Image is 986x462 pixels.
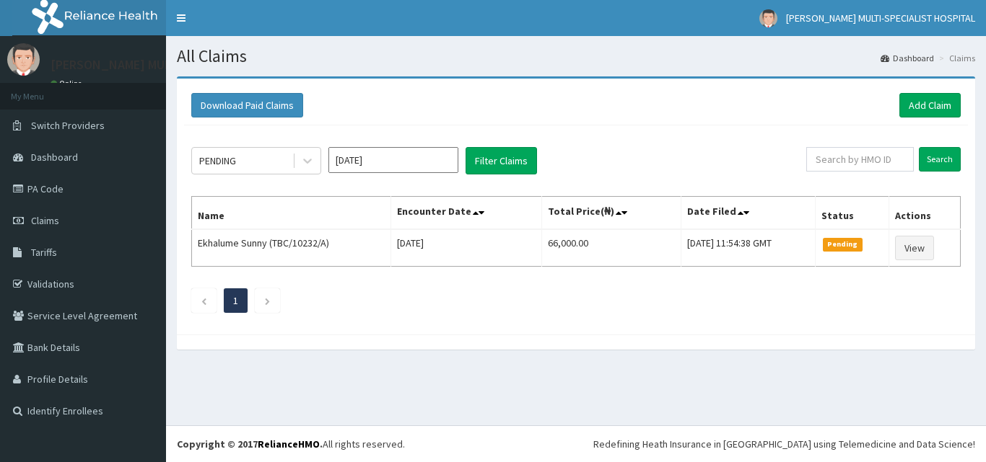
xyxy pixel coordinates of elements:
[541,197,681,230] th: Total Price(₦)
[823,238,863,251] span: Pending
[786,12,975,25] span: [PERSON_NAME] MULTI-SPECIALIST HOSPITAL
[166,425,986,462] footer: All rights reserved.
[7,43,40,76] img: User Image
[264,294,271,307] a: Next page
[681,197,815,230] th: Date Filed
[177,47,975,66] h1: All Claims
[466,147,537,174] button: Filter Claims
[199,154,236,168] div: PENDING
[759,9,777,27] img: User Image
[541,229,681,267] td: 66,000.00
[191,93,303,117] button: Download Paid Claims
[681,229,815,267] td: [DATE] 11:54:38 GMT
[192,229,391,267] td: Ekhalume Sunny (TBC/10232/A)
[31,151,78,164] span: Dashboard
[391,197,541,230] th: Encounter Date
[233,294,238,307] a: Page 1 is your current page
[593,437,975,451] div: Redefining Heath Insurance in [GEOGRAPHIC_DATA] using Telemedicine and Data Science!
[31,246,57,259] span: Tariffs
[391,229,541,267] td: [DATE]
[881,52,934,64] a: Dashboard
[899,93,961,117] a: Add Claim
[201,294,207,307] a: Previous page
[806,147,914,172] input: Search by HMO ID
[31,119,105,132] span: Switch Providers
[177,437,323,450] strong: Copyright © 2017 .
[889,197,961,230] th: Actions
[919,147,961,172] input: Search
[895,236,934,260] a: View
[31,214,59,227] span: Claims
[328,147,458,173] input: Select Month and Year
[258,437,320,450] a: RelianceHMO
[51,79,85,89] a: Online
[816,197,889,230] th: Status
[51,58,309,71] p: [PERSON_NAME] MULTI-SPECIALIST HOSPITAL
[192,197,391,230] th: Name
[935,52,975,64] li: Claims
